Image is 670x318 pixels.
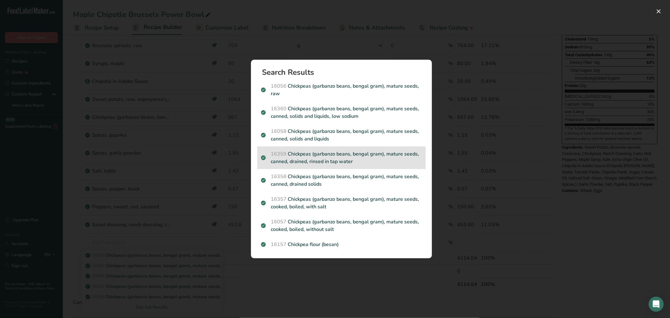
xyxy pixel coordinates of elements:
[261,82,422,97] p: Chickpeas (garbanzo beans, bengal gram), mature seeds, raw
[271,218,287,225] span: 16057
[261,128,422,143] p: Chickpeas (garbanzo beans, bengal gram), mature seeds, canned, solids and liquids
[649,297,664,312] div: Open Intercom Messenger
[271,241,287,248] span: 16157
[261,218,422,233] p: Chickpeas (garbanzo beans, bengal gram), mature seeds, cooked, boiled, without salt
[262,69,426,76] h1: Search Results
[271,151,287,157] span: 16359
[271,128,287,135] span: 16058
[261,241,422,248] p: Chickpea flour (besan)
[271,105,287,112] span: 16360
[271,196,287,203] span: 16357
[271,173,287,180] span: 16358
[271,83,287,90] span: 16056
[261,195,422,211] p: Chickpeas (garbanzo beans, bengal gram), mature seeds, cooked, boiled, with salt
[261,105,422,120] p: Chickpeas (garbanzo beans, bengal gram), mature seeds, canned, solids and liquids, low sodium
[261,150,422,165] p: Chickpeas (garbanzo beans, bengal gram), mature seeds, canned, drained, rinsed in tap water
[261,173,422,188] p: Chickpeas (garbanzo beans, bengal gram), mature seeds, canned, drained solids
